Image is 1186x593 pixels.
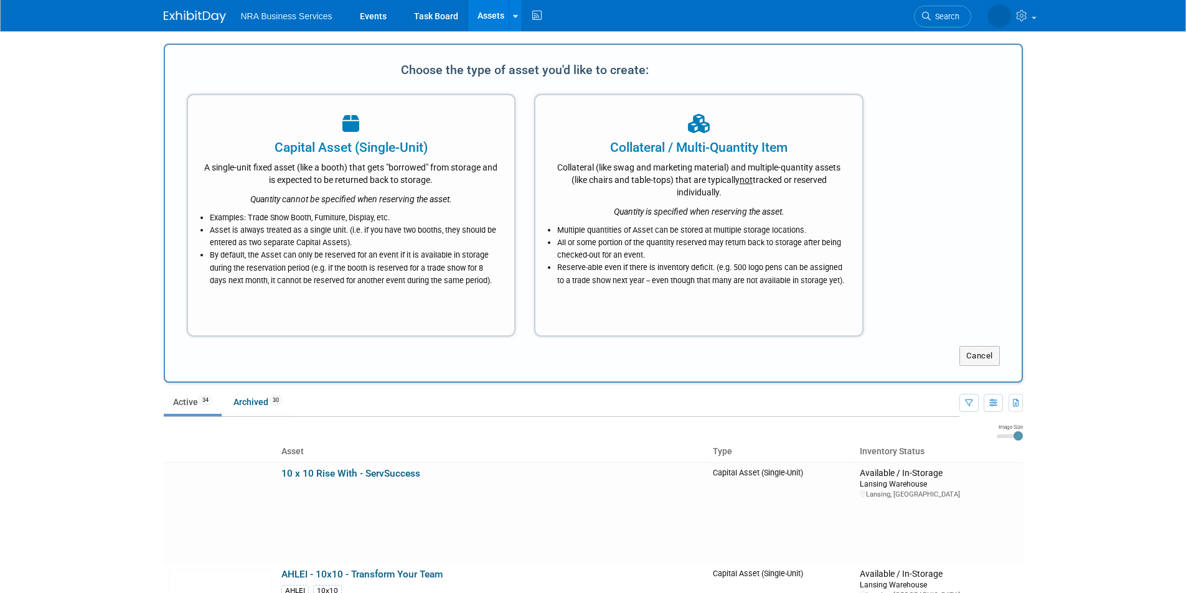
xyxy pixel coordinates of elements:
span: 30 [269,396,283,405]
div: Image Size [997,423,1023,431]
div: Available / In-Storage [860,569,1017,580]
a: Archived30 [224,390,292,414]
div: Capital Asset (Single-Unit) [204,138,499,157]
button: Cancel [959,346,1000,366]
img: ExhibitDay [164,11,226,23]
li: By default, the Asset can only be reserved for an event if it is available in storage during the ... [210,249,499,286]
li: Multiple quantities of Asset can be stored at multiple storage locations. [557,224,847,236]
th: Asset [276,441,708,462]
span: NRA Business Services [241,11,332,21]
span: 34 [199,396,212,405]
a: Search [914,6,971,27]
div: Collateral (like swag and marketing material) and multiple-quantity assets (like chairs and table... [551,157,847,198]
li: Reserve-able even if there is inventory deficit. (e.g. 500 logo pens can be assigned to a trade s... [557,261,847,286]
i: Quantity cannot be specified when reserving the asset. [250,194,452,204]
div: Lansing Warehouse [860,479,1017,489]
div: Collateral / Multi-Quantity Item [551,138,847,157]
div: A single-unit fixed asset (like a booth) that gets "borrowed" from storage and is expected to be ... [204,157,499,186]
li: All or some portion of the quantity reserved may return back to storage after being checked-out f... [557,236,847,261]
a: AHLEI - 10x10 - Transform Your Team [281,569,443,580]
i: Quantity is specified when reserving the asset. [614,207,784,217]
li: Examples: Trade Show Booth, Furniture, Display, etc. [210,212,499,224]
li: Asset is always treated as a single unit. (i.e. if you have two booths, they should be entered as... [210,224,499,249]
a: 10 x 10 Rise With - ServSuccess [281,468,420,479]
a: Active34 [164,390,222,414]
span: Search [931,12,959,21]
div: Lansing, [GEOGRAPHIC_DATA] [860,490,1017,499]
span: not [740,175,753,185]
div: Lansing Warehouse [860,579,1017,590]
div: Choose the type of asset you'd like to create: [187,58,864,82]
th: Type [708,441,855,462]
img: Scott Anderson [987,4,1011,28]
td: Capital Asset (Single-Unit) [708,462,855,564]
div: Available / In-Storage [860,468,1017,479]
